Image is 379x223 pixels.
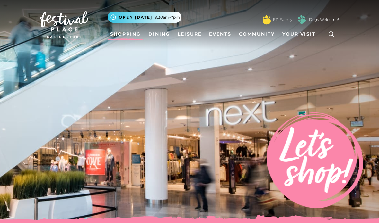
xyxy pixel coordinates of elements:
span: 9.30am-7pm [155,14,180,20]
a: Dogs Welcome! [309,17,339,22]
img: Festival Place Logo [40,11,88,38]
a: FP Family [273,17,292,22]
button: Open [DATE] 9.30am-7pm [108,12,181,23]
a: Your Visit [280,28,322,40]
a: Dining [146,28,172,40]
a: Community [236,28,277,40]
span: Open [DATE] [119,14,152,20]
a: Shopping [108,28,143,40]
a: Events [207,28,234,40]
span: Your Visit [282,31,316,37]
a: Leisure [175,28,204,40]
